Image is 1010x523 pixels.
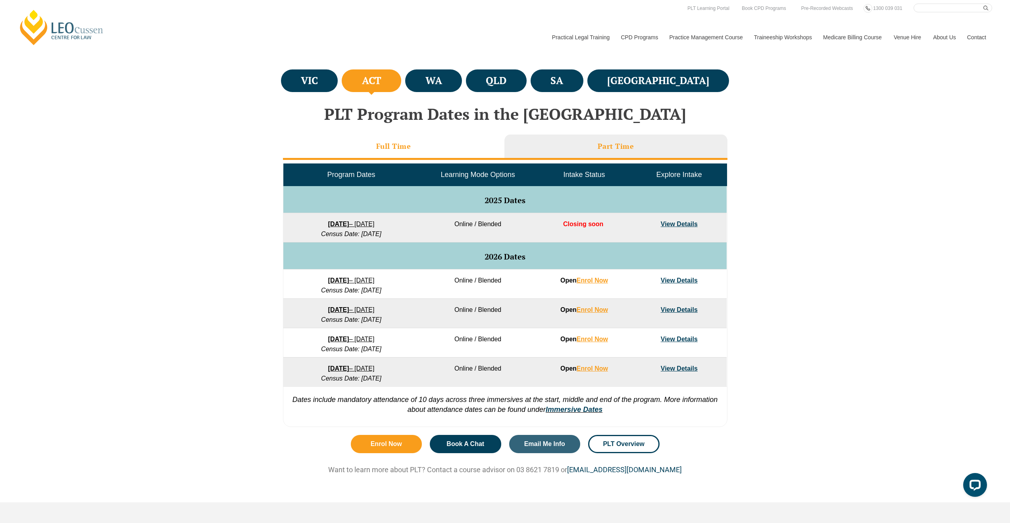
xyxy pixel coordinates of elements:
[419,299,537,328] td: Online / Blended
[615,20,663,54] a: CPD Programs
[328,336,349,342] strong: [DATE]
[664,20,748,54] a: Practice Management Course
[661,306,698,313] a: View Details
[279,465,731,474] p: Want to learn more about PLT? Contact a course advisor on 03 8621 7819 or
[567,465,682,474] a: [EMAIL_ADDRESS][DOMAIN_NAME]
[328,306,349,313] strong: [DATE]
[351,435,422,453] a: Enrol Now
[577,336,608,342] a: Enrol Now
[598,142,634,151] h3: Part Time
[888,20,927,54] a: Venue Hire
[817,20,888,54] a: Medicare Billing Course
[656,171,702,179] span: Explore Intake
[328,221,349,227] strong: [DATE]
[321,346,381,352] em: Census Date: [DATE]
[419,213,537,242] td: Online / Blended
[327,171,375,179] span: Program Dates
[524,441,565,447] span: Email Me Info
[328,336,375,342] a: [DATE]– [DATE]
[560,336,608,342] strong: Open
[961,20,992,54] a: Contact
[546,406,602,413] a: Immersive Dates
[321,316,381,323] em: Census Date: [DATE]
[328,365,375,372] a: [DATE]– [DATE]
[328,277,375,284] a: [DATE]– [DATE]
[799,4,855,13] a: Pre-Recorded Webcasts
[560,277,608,284] strong: Open
[321,375,381,382] em: Census Date: [DATE]
[661,365,698,372] a: View Details
[376,142,411,151] h3: Full Time
[362,74,381,87] h4: ACT
[485,195,525,206] span: 2025 Dates
[740,4,788,13] a: Book CPD Programs
[873,6,902,11] span: 1300 039 031
[419,328,537,358] td: Online / Blended
[685,4,731,13] a: PLT Learning Portal
[446,441,484,447] span: Book A Chat
[419,358,537,387] td: Online / Blended
[425,74,442,87] h4: WA
[279,105,731,123] h2: PLT Program Dates in the [GEOGRAPHIC_DATA]
[546,20,615,54] a: Practical Legal Training
[871,4,904,13] a: 1300 039 031
[486,74,506,87] h4: QLD
[603,441,644,447] span: PLT Overview
[301,74,318,87] h4: VIC
[577,306,608,313] a: Enrol Now
[430,435,501,453] a: Book A Chat
[550,74,563,87] h4: SA
[328,277,349,284] strong: [DATE]
[588,435,660,453] a: PLT Overview
[321,231,381,237] em: Census Date: [DATE]
[661,336,698,342] a: View Details
[661,221,698,227] a: View Details
[321,287,381,294] em: Census Date: [DATE]
[371,441,402,447] span: Enrol Now
[485,251,525,262] span: 2026 Dates
[748,20,817,54] a: Traineeship Workshops
[927,20,961,54] a: About Us
[441,171,515,179] span: Learning Mode Options
[957,470,990,503] iframe: LiveChat chat widget
[563,171,605,179] span: Intake Status
[607,74,709,87] h4: [GEOGRAPHIC_DATA]
[563,221,603,227] span: Closing soon
[560,306,608,313] strong: Open
[419,269,537,299] td: Online / Blended
[328,221,375,227] a: [DATE]– [DATE]
[560,365,608,372] strong: Open
[292,396,718,413] em: Dates include mandatory attendance of 10 days across three immersives at the start, middle and en...
[577,365,608,372] a: Enrol Now
[577,277,608,284] a: Enrol Now
[328,306,375,313] a: [DATE]– [DATE]
[18,9,106,46] a: [PERSON_NAME] Centre for Law
[509,435,581,453] a: Email Me Info
[661,277,698,284] a: View Details
[328,365,349,372] strong: [DATE]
